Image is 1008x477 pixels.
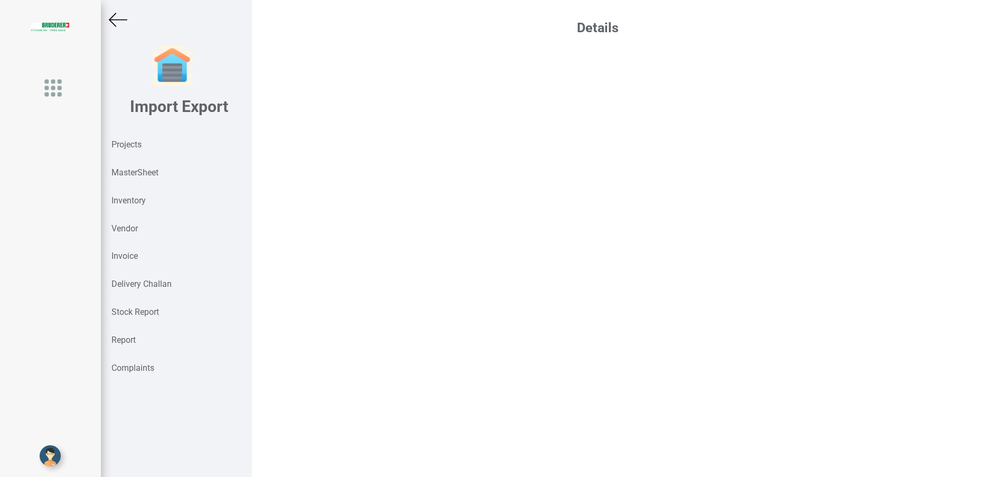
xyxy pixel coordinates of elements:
b: Details [577,20,619,35]
strong: Stock Report [111,307,159,317]
strong: Projects [111,139,142,149]
strong: Vendor [111,223,138,233]
strong: Invoice [111,251,138,261]
strong: Complaints [111,363,154,373]
strong: MasterSheet [111,167,158,177]
b: Import Export [130,97,228,116]
img: garage-closed.png [151,45,193,87]
strong: Inventory [111,195,146,205]
strong: Delivery Challan [111,279,172,289]
strong: Report [111,335,136,345]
